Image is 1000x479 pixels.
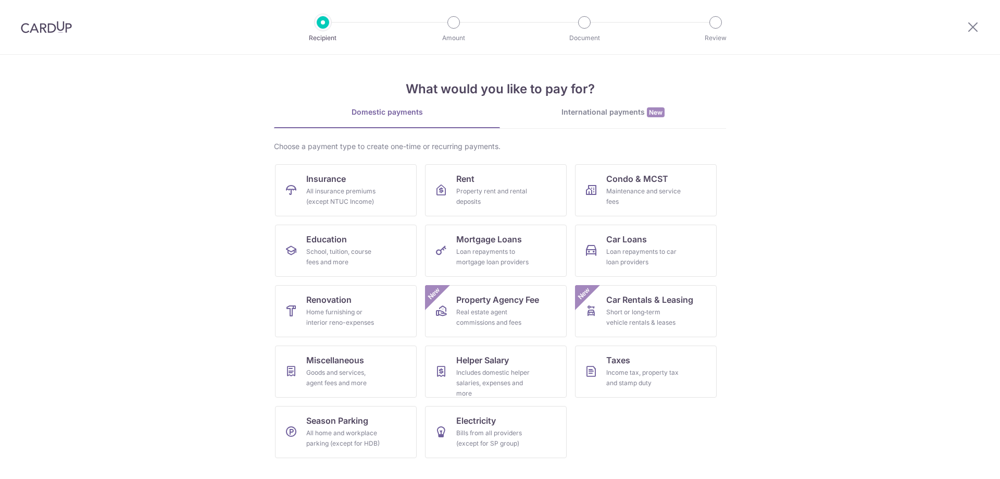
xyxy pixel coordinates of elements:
[415,33,492,43] p: Amount
[306,293,352,306] span: Renovation
[456,354,509,366] span: Helper Salary
[306,354,364,366] span: Miscellaneous
[575,225,717,277] a: Car LoansLoan repayments to car loan providers
[606,247,681,267] div: Loan repayments to car loan providers
[306,367,381,388] div: Goods and services, agent fees and more
[575,164,717,216] a: Condo & MCSTMaintenance and service fees
[275,406,417,458] a: Season ParkingAll home and workplace parking (except for HDB)
[425,406,567,458] a: ElectricityBills from all providers (except for SP group)
[606,173,668,185] span: Condo & MCST
[456,307,531,328] div: Real estate agent commissions and fees
[275,164,417,216] a: InsuranceAll insurance premiums (except NTUC Income)
[606,354,630,366] span: Taxes
[456,428,531,449] div: Bills from all providers (except for SP group)
[500,107,726,118] div: International payments
[275,346,417,398] a: MiscellaneousGoods and services, agent fees and more
[306,247,381,267] div: School, tuition, course fees and more
[546,33,623,43] p: Document
[575,285,717,337] a: Car Rentals & LeasingShort or long‑term vehicle rentals & leasesNew
[606,233,647,245] span: Car Loans
[274,80,726,99] h4: What would you like to pay for?
[677,33,754,43] p: Review
[575,346,717,398] a: TaxesIncome tax, property tax and stamp duty
[425,225,567,277] a: Mortgage LoansLoan repayments to mortgage loan providers
[576,285,593,302] span: New
[425,164,567,216] a: RentProperty rent and rental deposits
[456,367,531,399] div: Includes domestic helper salaries, expenses and more
[456,247,531,267] div: Loan repayments to mortgage loan providers
[425,346,567,398] a: Helper SalaryIncludes domestic helper salaries, expenses and more
[456,414,496,427] span: Electricity
[606,307,681,328] div: Short or long‑term vehicle rentals & leases
[456,173,474,185] span: Rent
[306,428,381,449] div: All home and workplace parking (except for HDB)
[306,186,381,207] div: All insurance premiums (except NTUC Income)
[606,186,681,207] div: Maintenance and service fees
[606,367,681,388] div: Income tax, property tax and stamp duty
[426,285,443,302] span: New
[274,107,500,117] div: Domestic payments
[275,285,417,337] a: RenovationHome furnishing or interior reno-expenses
[275,225,417,277] a: EducationSchool, tuition, course fees and more
[306,307,381,328] div: Home furnishing or interior reno-expenses
[21,21,72,33] img: CardUp
[425,285,567,337] a: Property Agency FeeReal estate agent commissions and feesNew
[306,233,347,245] span: Education
[647,107,665,117] span: New
[606,293,693,306] span: Car Rentals & Leasing
[456,293,539,306] span: Property Agency Fee
[306,414,368,427] span: Season Parking
[456,233,522,245] span: Mortgage Loans
[274,141,726,152] div: Choose a payment type to create one-time or recurring payments.
[306,173,346,185] span: Insurance
[284,33,361,43] p: Recipient
[456,186,531,207] div: Property rent and rental deposits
